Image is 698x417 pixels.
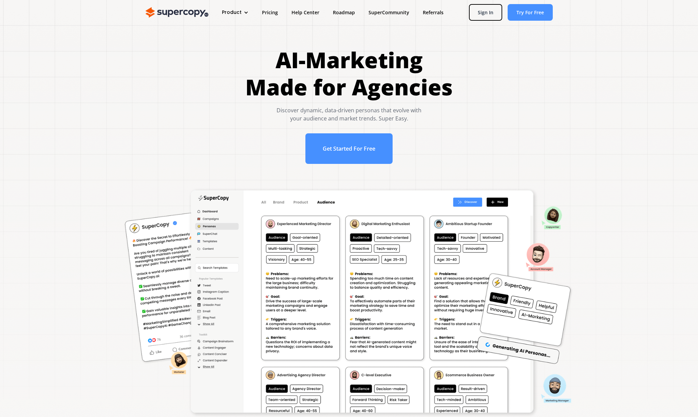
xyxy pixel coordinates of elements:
a: SuperCommunity [362,6,416,19]
div: Discover dynamic, data-driven personas that evolve with your audience and market trends. Super Easy. [245,106,453,122]
a: Roadmap [326,6,362,19]
a: Sign In [469,4,502,21]
a: Pricing [255,6,285,19]
div: Product [222,9,242,16]
div: Product [215,6,255,19]
a: Help Center [285,6,326,19]
a: Try For Free [508,4,553,21]
a: Referrals [416,6,450,19]
h1: AI-Marketing Made for Agencies [245,46,453,101]
a: Get Started For Free [305,133,393,164]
